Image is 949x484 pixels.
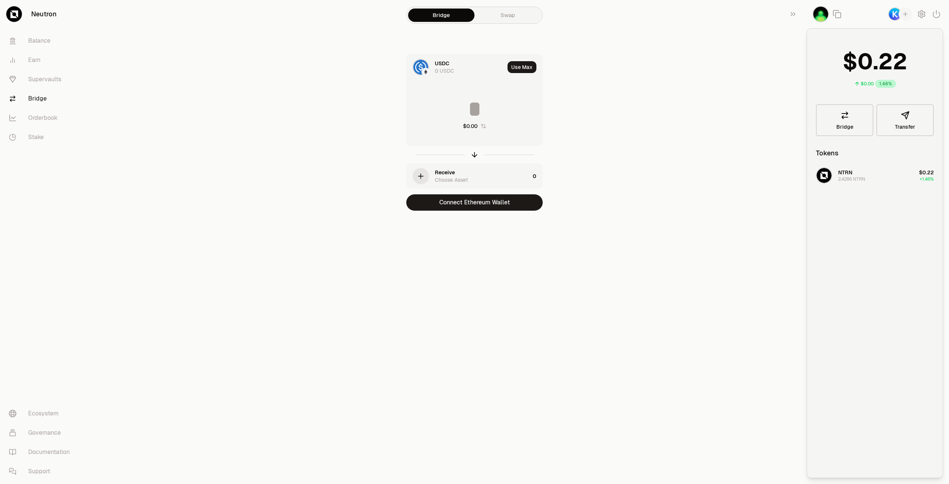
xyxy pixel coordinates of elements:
[406,194,543,211] button: Connect Ethereum Wallet
[407,164,530,189] div: ReceiveChoose Asset
[533,164,542,189] div: 0
[875,80,896,88] div: 1.46%
[507,61,536,73] button: Use Max
[407,55,505,80] div: USDC LogoEthereum LogoUSDC0 USDC
[413,60,428,75] img: USDC Logo
[876,104,934,136] button: Transfer
[838,176,865,182] div: 2.4286 NTRN
[463,122,477,130] div: $0.00
[407,164,542,189] button: ReceiveChoose Asset0
[3,442,80,462] a: Documentation
[3,70,80,89] a: Supervaults
[813,6,829,22] img: Francesco
[422,69,429,75] img: Ethereum Logo
[816,148,839,158] div: Tokens
[816,104,873,136] a: Bridge
[836,124,853,129] span: Bridge
[474,9,541,22] a: Swap
[861,81,874,87] div: $0.00
[435,169,455,176] div: Receive
[435,67,454,75] div: 0 USDC
[435,176,468,184] div: Choose Asset
[3,128,80,147] a: Stake
[435,60,449,67] div: USDC
[463,122,486,130] button: $0.00
[895,124,915,129] span: Transfer
[3,89,80,108] a: Bridge
[3,423,80,442] a: Governance
[811,164,938,187] button: NTRN LogoNTRN2.4286 NTRN$0.22+1.46%
[920,176,934,182] span: +1.46%
[3,31,80,50] a: Balance
[3,108,80,128] a: Orderbook
[919,169,934,176] span: $0.22
[888,7,902,21] img: Keplr
[408,9,474,22] a: Bridge
[838,169,852,176] span: NTRN
[3,462,80,481] a: Support
[3,404,80,423] a: Ecosystem
[3,50,80,70] a: Earn
[817,168,831,183] img: NTRN Logo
